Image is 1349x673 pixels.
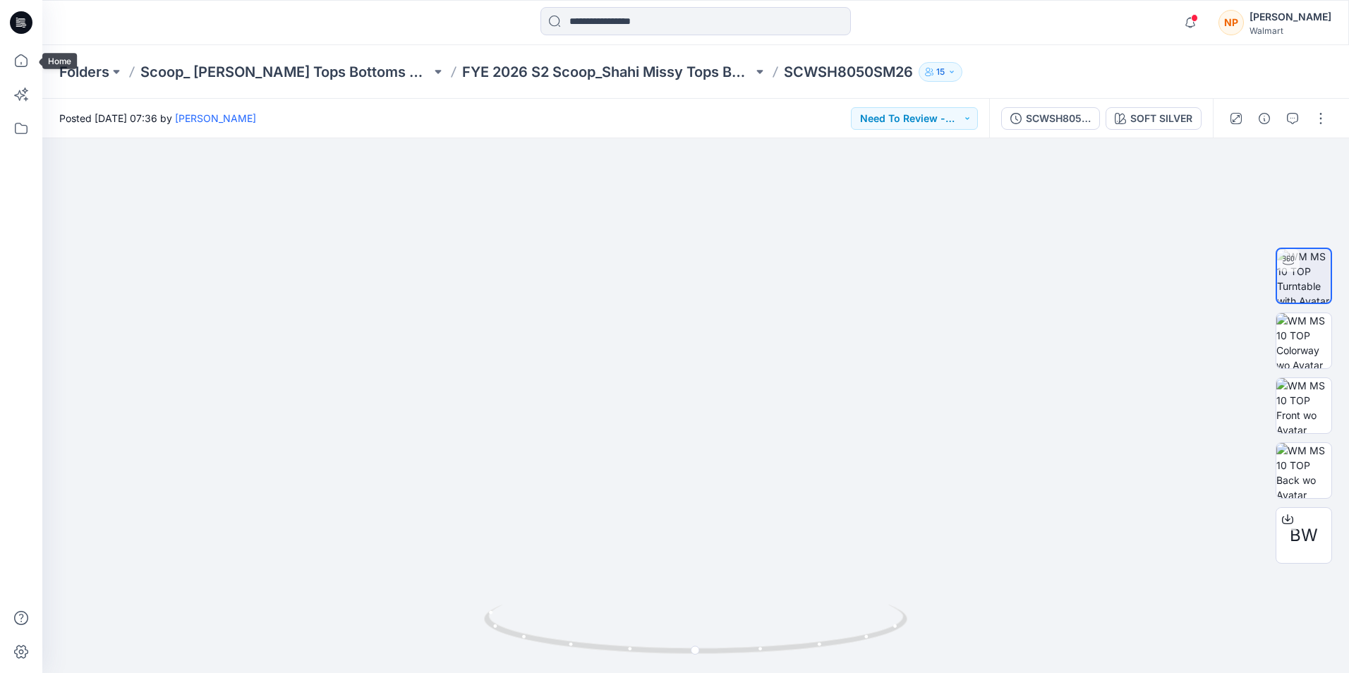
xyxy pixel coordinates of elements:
[1253,107,1276,130] button: Details
[1106,107,1202,130] button: SOFT SILVER
[59,62,109,82] a: Folders
[1130,111,1192,126] div: SOFT SILVER
[1290,523,1318,548] span: BW
[1026,111,1091,126] div: SCWSH8050SM26
[140,62,431,82] a: Scoop_ [PERSON_NAME] Tops Bottoms Dresses
[1276,443,1331,498] img: WM MS 10 TOP Back wo Avatar
[462,62,753,82] a: FYE 2026 S2 Scoop_Shahi Missy Tops Bottoms Dresses Board
[1276,378,1331,433] img: WM MS 10 TOP Front wo Avatar
[1001,107,1100,130] button: SCWSH8050SM26
[295,5,1096,673] img: eyJhbGciOiJIUzI1NiIsImtpZCI6IjAiLCJzbHQiOiJzZXMiLCJ0eXAiOiJKV1QifQ.eyJkYXRhIjp7InR5cGUiOiJzdG9yYW...
[919,62,962,82] button: 15
[1250,25,1331,36] div: Walmart
[1276,313,1331,368] img: WM MS 10 TOP Colorway wo Avatar
[1277,249,1331,303] img: WM MS 10 TOP Turntable with Avatar
[784,62,913,82] p: SCWSH8050SM26
[59,111,256,126] span: Posted [DATE] 07:36 by
[1250,8,1331,25] div: [PERSON_NAME]
[1218,10,1244,35] div: NP
[175,112,256,124] a: [PERSON_NAME]
[936,64,945,80] p: 15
